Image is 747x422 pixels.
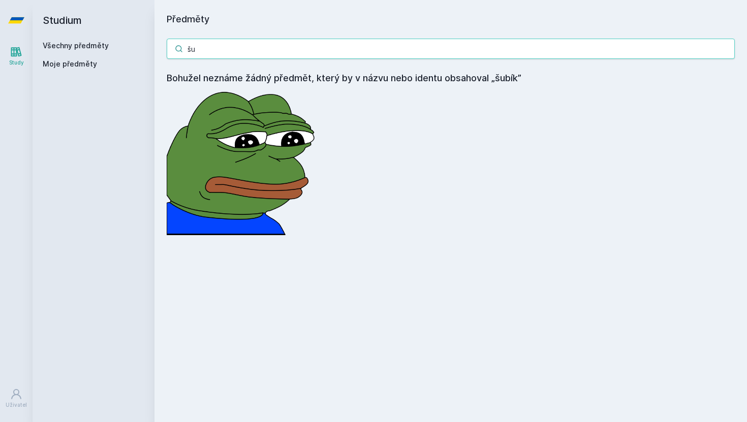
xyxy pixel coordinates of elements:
a: Study [2,41,30,72]
span: Moje předměty [43,59,97,69]
div: Study [9,59,24,67]
h1: Předměty [167,12,735,26]
img: error_picture.png [167,85,319,235]
h4: Bohužel neznáme žádný předmět, který by v názvu nebo identu obsahoval „šubík” [167,71,735,85]
input: Název nebo ident předmětu… [167,39,735,59]
a: Všechny předměty [43,41,109,50]
a: Uživatel [2,383,30,414]
div: Uživatel [6,401,27,409]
